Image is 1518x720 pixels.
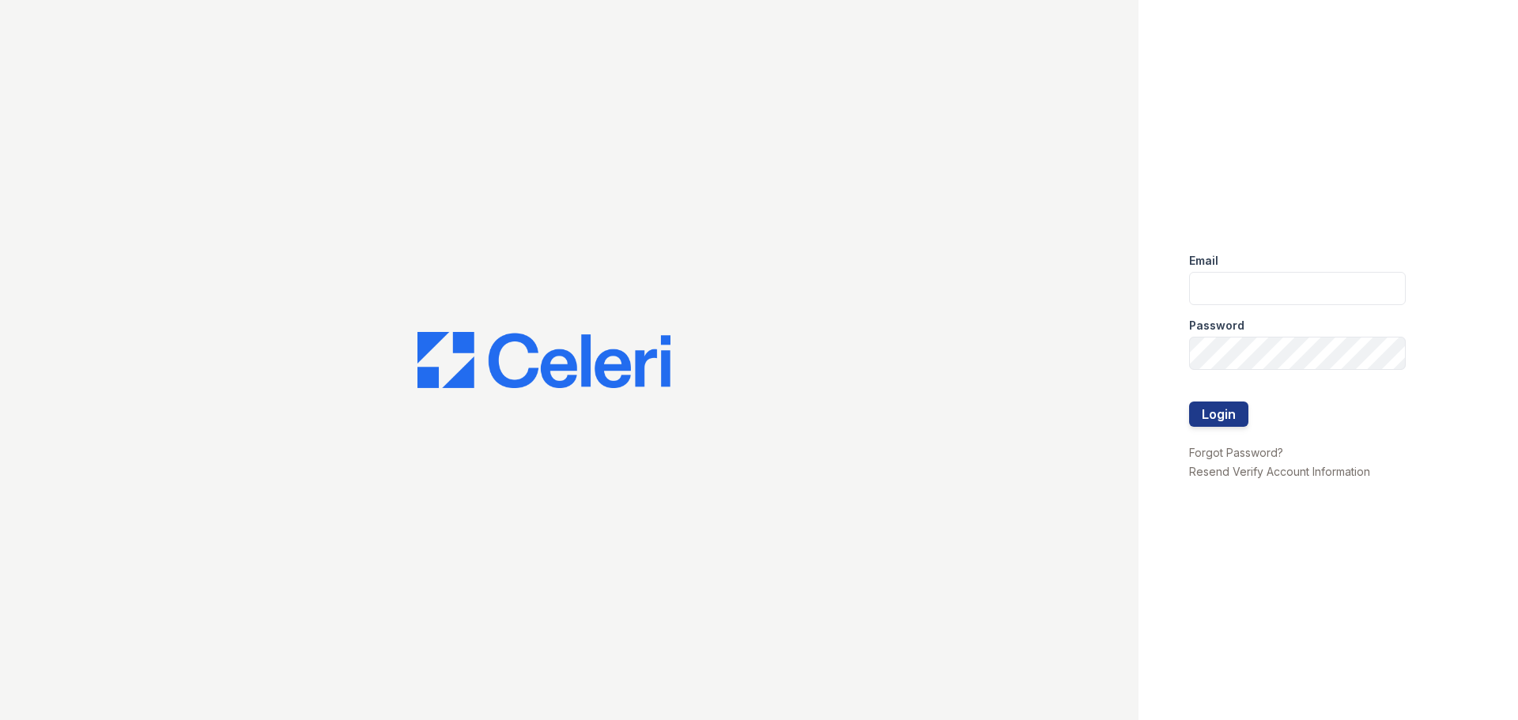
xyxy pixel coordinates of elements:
[1189,253,1218,269] label: Email
[417,332,670,389] img: CE_Logo_Blue-a8612792a0a2168367f1c8372b55b34899dd931a85d93a1a3d3e32e68fde9ad4.png
[1189,318,1244,334] label: Password
[1189,401,1248,427] button: Login
[1189,465,1370,478] a: Resend Verify Account Information
[1189,446,1283,459] a: Forgot Password?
